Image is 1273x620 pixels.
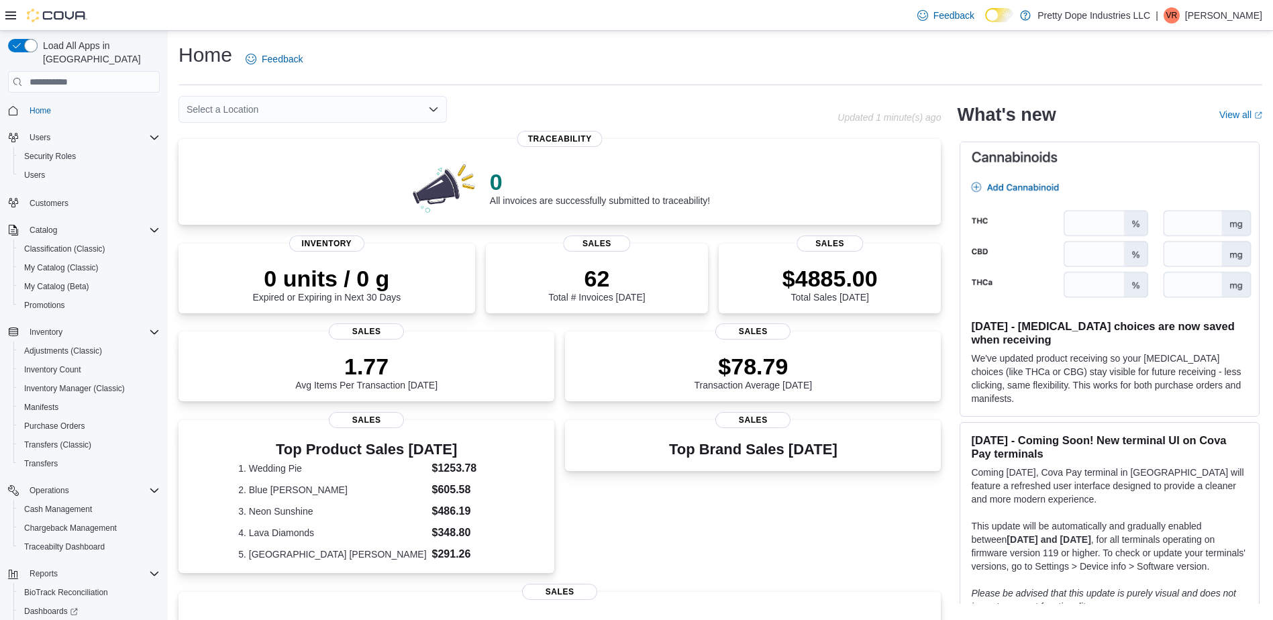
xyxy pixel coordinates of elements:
[24,346,102,356] span: Adjustments (Classic)
[1156,7,1158,23] p: |
[19,539,160,555] span: Traceabilty Dashboard
[19,501,160,517] span: Cash Management
[13,454,165,473] button: Transfers
[3,128,165,147] button: Users
[432,546,495,562] dd: $291.26
[24,300,65,311] span: Promotions
[19,167,160,183] span: Users
[548,265,645,292] p: 62
[13,342,165,360] button: Adjustments (Classic)
[490,168,710,206] div: All invoices are successfully submitted to traceability!
[19,362,87,378] a: Inventory Count
[971,433,1248,460] h3: [DATE] - Coming Soon! New terminal UI on Cova Pay terminals
[971,319,1248,346] h3: [DATE] - [MEDICAL_DATA] choices are now saved when receiving
[933,9,974,22] span: Feedback
[13,537,165,556] button: Traceabilty Dashboard
[24,262,99,273] span: My Catalog (Classic)
[13,435,165,454] button: Transfers (Classic)
[409,160,479,214] img: 0
[13,360,165,379] button: Inventory Count
[19,520,160,536] span: Chargeback Management
[432,482,495,498] dd: $605.58
[13,258,165,277] button: My Catalog (Classic)
[30,225,57,236] span: Catalog
[564,236,630,252] span: Sales
[1219,109,1262,120] a: View allExternal link
[19,278,95,295] a: My Catalog (Beta)
[24,170,45,180] span: Users
[24,222,62,238] button: Catalog
[24,566,160,582] span: Reports
[19,603,83,619] a: Dashboards
[24,195,74,211] a: Customers
[19,418,91,434] a: Purchase Orders
[238,526,426,539] dt: 4. Lava Diamonds
[24,244,105,254] span: Classification (Classic)
[13,296,165,315] button: Promotions
[24,606,78,617] span: Dashboards
[19,520,122,536] a: Chargeback Management
[329,323,404,340] span: Sales
[13,398,165,417] button: Manifests
[24,482,160,499] span: Operations
[238,505,426,518] dt: 3. Neon Sunshine
[13,379,165,398] button: Inventory Manager (Classic)
[985,8,1013,22] input: Dark Mode
[490,168,710,195] p: 0
[19,241,160,257] span: Classification (Classic)
[30,327,62,338] span: Inventory
[252,265,401,303] div: Expired or Expiring in Next 30 Days
[24,364,81,375] span: Inventory Count
[19,418,160,434] span: Purchase Orders
[24,324,68,340] button: Inventory
[837,112,941,123] p: Updated 1 minute(s) ago
[912,2,980,29] a: Feedback
[179,42,232,68] h1: Home
[24,440,91,450] span: Transfers (Classic)
[24,130,160,146] span: Users
[985,22,986,23] span: Dark Mode
[24,587,108,598] span: BioTrack Reconciliation
[13,417,165,435] button: Purchase Orders
[971,588,1236,612] em: Please be advised that this update is purely visual and does not impact payment functionality.
[24,324,160,340] span: Inventory
[19,343,107,359] a: Adjustments (Classic)
[262,52,303,66] span: Feedback
[24,222,160,238] span: Catalog
[19,260,160,276] span: My Catalog (Classic)
[3,101,165,120] button: Home
[19,167,50,183] a: Users
[24,151,76,162] span: Security Roles
[19,437,97,453] a: Transfers (Classic)
[971,519,1248,573] p: This update will be automatically and gradually enabled between , for all terminals operating on ...
[695,353,813,380] p: $78.79
[19,241,111,257] a: Classification (Classic)
[240,46,308,72] a: Feedback
[19,297,160,313] span: Promotions
[428,104,439,115] button: Open list of options
[548,265,645,303] div: Total # Invoices [DATE]
[24,103,56,119] a: Home
[30,198,68,209] span: Customers
[19,399,64,415] a: Manifests
[669,442,837,458] h3: Top Brand Sales [DATE]
[24,421,85,431] span: Purchase Orders
[24,482,74,499] button: Operations
[19,380,130,397] a: Inventory Manager (Classic)
[19,260,104,276] a: My Catalog (Classic)
[3,193,165,212] button: Customers
[19,399,160,415] span: Manifests
[295,353,438,380] p: 1.77
[19,297,70,313] a: Promotions
[329,412,404,428] span: Sales
[24,402,58,413] span: Manifests
[3,564,165,583] button: Reports
[13,277,165,296] button: My Catalog (Beta)
[797,236,863,252] span: Sales
[715,323,791,340] span: Sales
[971,352,1248,405] p: We've updated product receiving so your [MEDICAL_DATA] choices (like THCa or CBG) stay visible fo...
[1254,111,1262,119] svg: External link
[19,603,160,619] span: Dashboards
[30,105,51,116] span: Home
[517,131,603,147] span: Traceability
